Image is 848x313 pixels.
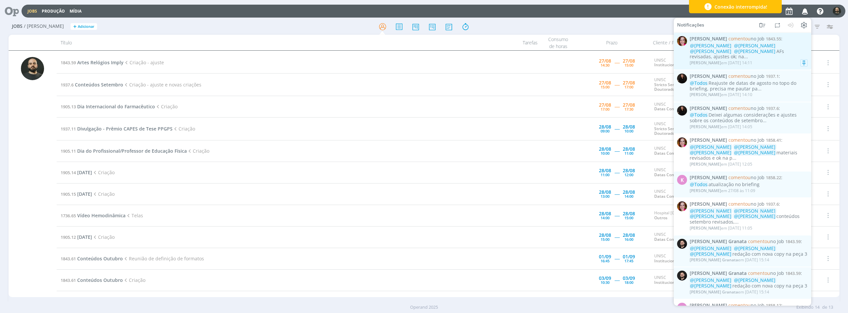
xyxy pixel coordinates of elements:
div: 28/08 [599,147,611,151]
span: @[PERSON_NAME] [690,245,731,251]
span: Criação - ajuste [124,59,164,66]
span: no Job [728,302,765,308]
div: Prazo [575,35,649,50]
span: : [690,271,808,276]
span: ----- [614,126,619,132]
div: 14:30 [601,63,609,67]
div: 03/09 [623,276,635,281]
div: 28/08 [623,168,635,173]
div: 09:00 [601,129,609,133]
div: 17:30 [624,107,633,111]
div: 16:45 [601,259,609,263]
span: @[PERSON_NAME] [734,207,775,214]
div: em [DATE] 11:05 [690,226,752,230]
div: em [DATE] 14:10 [690,92,752,97]
div: 15:00 [601,237,609,241]
div: 17:00 [624,85,633,89]
img: S [677,74,687,83]
span: ----- [614,103,619,110]
span: 1937.11 [61,126,76,132]
div: 14:00 [624,194,633,198]
span: Criação - ajuste e novas criações [123,81,201,88]
span: 1905.11 [61,148,76,154]
span: [PERSON_NAME] Granata [690,289,738,294]
img: P [833,7,841,15]
span: [PERSON_NAME] Granata [690,239,747,244]
span: no Job [728,137,765,143]
a: 1905.14[DATE] [61,169,92,176]
div: redação com nova copy na peça 3 [690,278,808,289]
div: 17:45 [624,259,633,263]
span: comentou [728,174,751,181]
span: [PERSON_NAME] [690,124,721,130]
span: comentou [728,302,751,308]
span: Criação [123,277,145,283]
div: em [DATE] 15:14 [690,258,769,262]
span: no Job [728,73,765,79]
span: [PERSON_NAME] Granata [690,271,747,276]
div: Reajuste de datas de agosto no topo do briefing, precisa me pautar pa... [690,80,808,92]
span: 1858.12 [766,302,781,308]
span: [PERSON_NAME] [690,302,727,308]
span: 1905.13 [61,104,76,110]
span: comentou [748,270,770,276]
div: 18:00 [624,281,633,284]
div: 14:00 [601,216,609,220]
div: 28/08 [623,125,635,129]
a: 1937.11Divulgação - Prêmio CAPES de Tese PPGPS [61,126,173,132]
div: Cliente / Projeto [649,35,725,50]
div: K [677,175,687,185]
div: 10:30 [601,281,609,284]
div: redação com nova copy na peça 3 [690,245,808,257]
span: : [690,137,808,143]
span: @[PERSON_NAME] [690,283,731,289]
div: 28/08 [599,125,611,129]
span: @[PERSON_NAME] [734,42,775,49]
div: UNISC [654,232,722,242]
div: UNISC [654,146,722,156]
span: ----- [614,169,619,176]
div: 28/08 [599,211,611,216]
button: Mídia [68,9,83,14]
span: Criação [92,234,115,240]
span: comentou [728,105,751,111]
a: 1905.12[DATE] [61,234,92,240]
div: 16:00 [624,237,633,241]
span: [DATE] [77,234,92,240]
a: Produção [42,8,65,14]
span: : [690,105,808,111]
div: UNISC [654,122,722,136]
span: no Job [728,35,765,42]
span: comentou [748,238,770,244]
span: 1905.12 [61,234,76,240]
span: Criação [92,191,115,197]
span: comentou [728,35,751,42]
span: Vídeo Hemodinâmica [77,212,126,219]
div: UNISC [654,102,722,112]
span: 13 [828,304,833,311]
div: 28/08 [599,190,611,194]
span: [DATE] [77,169,92,176]
span: Artes Relógios Imply [77,59,124,66]
div: 15:00 [624,216,633,220]
span: [PERSON_NAME] [690,60,721,66]
a: Datas Comemorativas Unisc 2025 [654,150,718,156]
span: 1843.59 [785,270,801,276]
span: Jobs [12,24,23,29]
span: Dia do Profissional/Professor de Educação Física [77,148,187,154]
a: Datas Comemorativas Unisc 2025 [654,193,718,199]
span: [PERSON_NAME] [690,187,721,193]
span: 1843.61 [61,277,76,283]
div: em [DATE] 14:11 [690,61,752,65]
span: Conexão interrompida! [715,3,767,10]
span: @Todos [690,181,708,187]
span: @[PERSON_NAME] [690,250,731,257]
a: 1843.61Conteúdos Outubro [61,255,123,262]
a: Datas Comemorativas Unisc 2025 [654,106,718,112]
div: Título [57,35,502,50]
span: Reunião de definição de formatos [123,255,204,262]
span: @[PERSON_NAME] [690,213,731,219]
span: @Todos [690,112,708,118]
span: : [690,302,808,308]
span: no Job [728,174,765,181]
